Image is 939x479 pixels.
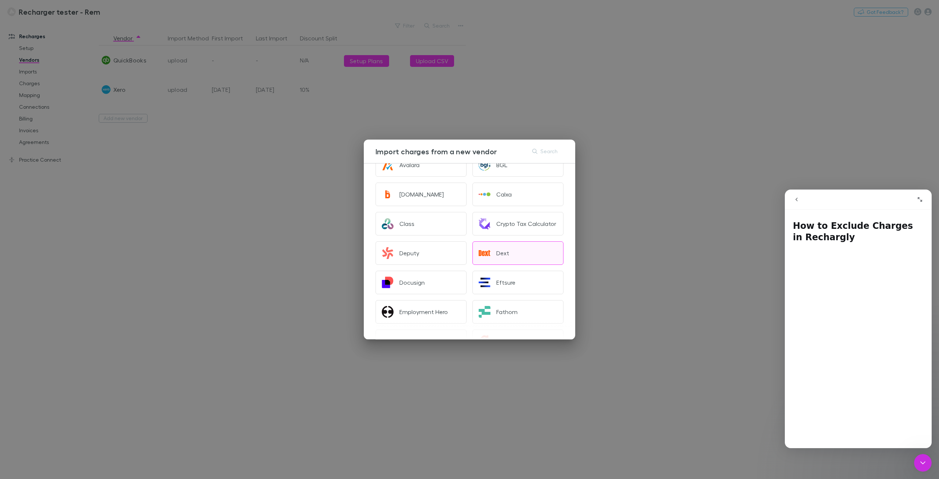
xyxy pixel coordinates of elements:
[472,153,563,177] button: BGL
[382,188,394,200] img: Bill.com's Logo
[376,241,467,265] button: Deputy
[496,191,512,198] div: Calxa
[479,159,490,171] img: BGL's Logo
[479,306,490,318] img: Fathom's Logo
[382,159,394,171] img: Avalara's Logo
[382,277,394,288] img: Docusign's Logo
[479,277,490,288] img: Eftsure's Logo
[496,161,507,169] div: BGL
[472,212,563,235] button: Crypto Tax Calculator
[472,300,563,324] button: Fathom
[785,190,932,448] iframe: Intercom live chat
[479,247,490,259] img: Dext's Logo
[496,308,518,316] div: Fathom
[399,191,444,198] div: [DOMAIN_NAME]
[376,212,467,235] button: Class
[914,454,932,472] iframe: Intercom live chat
[529,147,562,156] button: Search
[479,188,490,200] img: Calxa's Logo
[376,153,467,177] button: Avalara
[479,218,490,230] img: Crypto Tax Calculator's Logo
[472,241,563,265] button: Dext
[399,220,414,227] div: Class
[376,271,467,294] button: Docusign
[472,271,563,294] button: Eftsure
[496,249,509,257] div: Dext
[399,161,420,169] div: Avalara
[382,306,394,318] img: Employment Hero's Logo
[382,218,394,230] img: Class's Logo
[382,247,394,259] img: Deputy's Logo
[399,249,419,257] div: Deputy
[399,308,448,316] div: Employment Hero
[496,279,515,286] div: Eftsure
[399,279,425,286] div: Docusign
[376,183,467,206] button: [DOMAIN_NAME]
[376,147,497,156] h3: Import charges from a new vendor
[496,220,556,227] div: Crypto Tax Calculator
[376,300,467,324] button: Employment Hero
[472,183,563,206] button: Calxa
